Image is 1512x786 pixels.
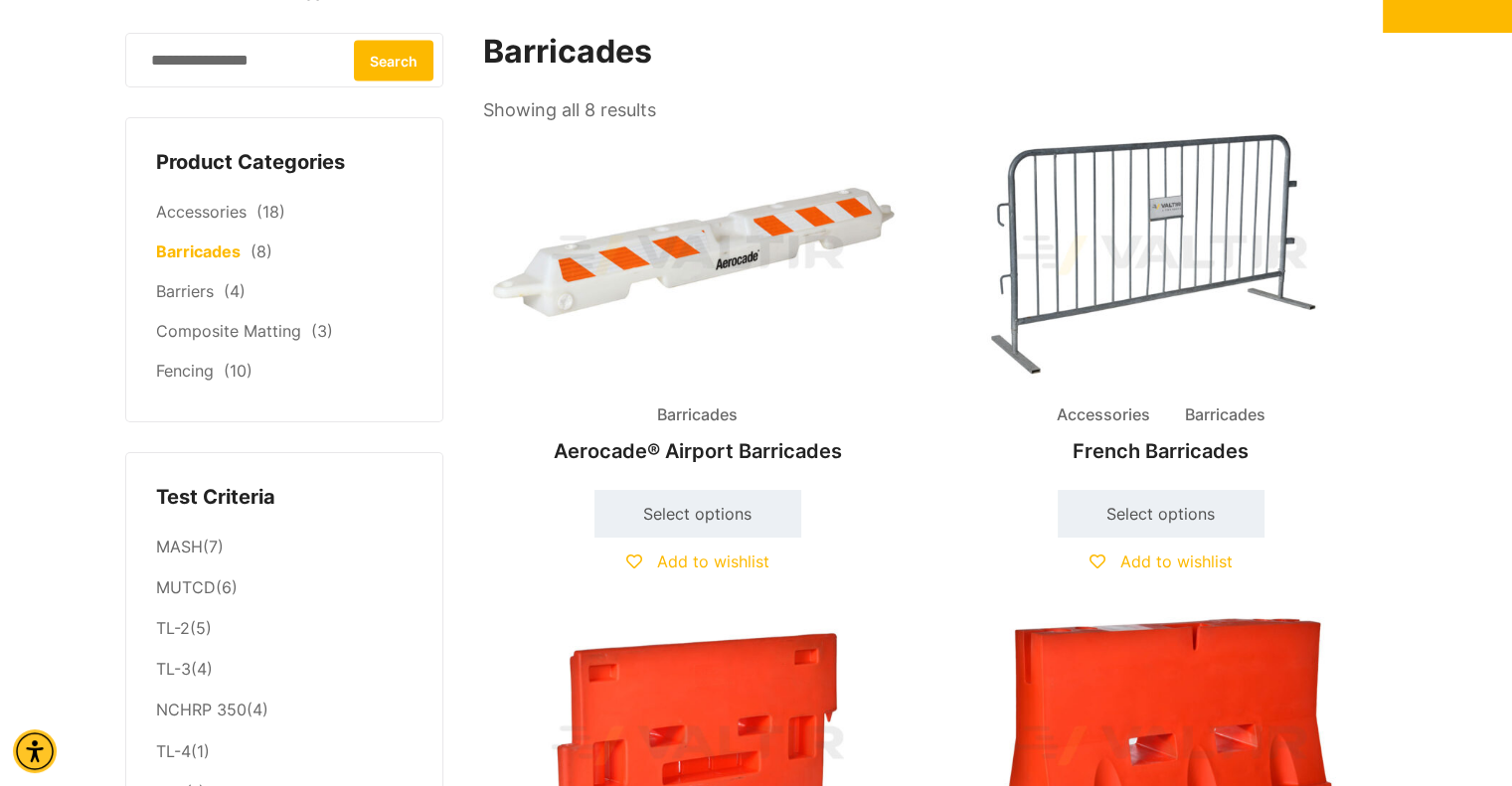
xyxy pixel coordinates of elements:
[946,126,1376,384] img: Accessories
[156,483,413,513] h4: Test Criteria
[156,361,214,381] a: Fencing
[354,40,433,80] button: Search
[156,241,241,261] a: Barricades
[224,281,246,301] span: (4)
[156,731,413,772] li: (1)
[156,650,413,691] li: (4)
[483,429,913,473] h2: Aerocade® Airport Barricades
[224,361,252,381] span: (10)
[156,741,191,761] a: TL-4
[156,609,413,650] li: (5)
[251,241,272,261] span: (8)
[156,700,247,719] a: NCHRP 350
[156,527,413,567] li: (7)
[156,321,301,341] a: Composite Matting
[483,93,656,127] p: Showing all 8 results
[156,691,413,731] li: (4)
[642,400,753,430] span: Barricades
[1170,400,1280,430] span: Barricades
[946,126,1376,473] a: Accessories BarricadesFrench Barricades
[311,321,333,341] span: (3)
[156,659,191,679] a: TL-3
[626,551,769,571] a: Add to wishlist
[13,729,57,773] div: Accessibility Menu
[156,618,190,638] a: TL-2
[1042,400,1165,430] span: Accessories
[483,33,1378,72] h1: Barricades
[156,568,413,609] li: (6)
[156,202,247,222] a: Accessories
[483,126,913,384] img: Barricades
[156,577,216,597] a: MUTCD
[594,490,801,538] a: Select options for “Aerocade® Airport Barricades”
[1058,490,1264,538] a: Select options for “French Barricades”
[1120,551,1233,571] span: Add to wishlist
[156,148,413,178] h4: Product Categories
[125,33,443,87] input: Search for:
[156,537,203,556] a: MASH
[1090,551,1233,571] a: Add to wishlist
[483,126,913,473] a: BarricadesAerocade® Airport Barricades
[156,281,214,301] a: Barriers
[256,202,285,222] span: (18)
[657,551,769,571] span: Add to wishlist
[946,429,1376,473] h2: French Barricades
